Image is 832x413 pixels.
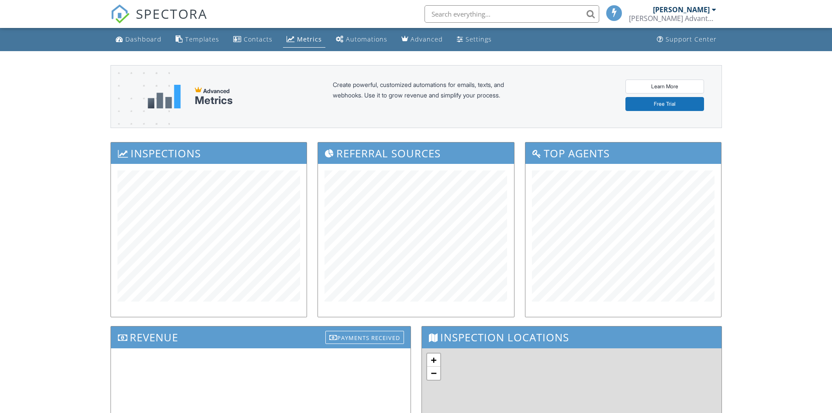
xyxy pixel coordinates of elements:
[172,31,223,48] a: Templates
[112,31,165,48] a: Dashboard
[466,35,492,43] div: Settings
[453,31,495,48] a: Settings
[525,142,722,164] h3: Top Agents
[297,35,322,43] div: Metrics
[625,80,704,94] a: Learn More
[425,5,599,23] input: Search everything...
[332,31,391,48] a: Automations (Basic)
[333,80,525,114] div: Create powerful, customized automations for emails, texts, and webhooks. Use it to grow revenue a...
[625,97,704,111] a: Free Trial
[653,5,710,14] div: [PERSON_NAME]
[422,326,722,348] h3: Inspection Locations
[427,354,440,367] a: Zoom in
[111,326,411,348] h3: Revenue
[283,31,325,48] a: Metrics
[398,31,446,48] a: Advanced
[325,331,404,344] div: Payments Received
[110,12,207,30] a: SPECTORA
[203,87,230,94] span: Advanced
[148,85,181,108] img: metrics-aadfce2e17a16c02574e7fc40e4d6b8174baaf19895a402c862ea781aae8ef5b.svg
[111,66,170,162] img: advanced-banner-bg-f6ff0eecfa0ee76150a1dea9fec4b49f333892f74bc19f1b897a312d7a1b2ff3.png
[185,35,219,43] div: Templates
[110,4,130,24] img: The Best Home Inspection Software - Spectora
[325,329,404,343] a: Payments Received
[125,35,162,43] div: Dashboard
[629,14,716,23] div: Willis Advantage Home Inspections
[230,31,276,48] a: Contacts
[136,4,207,23] span: SPECTORA
[427,367,440,380] a: Zoom out
[653,31,720,48] a: Support Center
[244,35,273,43] div: Contacts
[111,142,307,164] h3: Inspections
[346,35,387,43] div: Automations
[411,35,443,43] div: Advanced
[666,35,717,43] div: Support Center
[318,142,514,164] h3: Referral Sources
[195,94,233,107] div: Metrics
